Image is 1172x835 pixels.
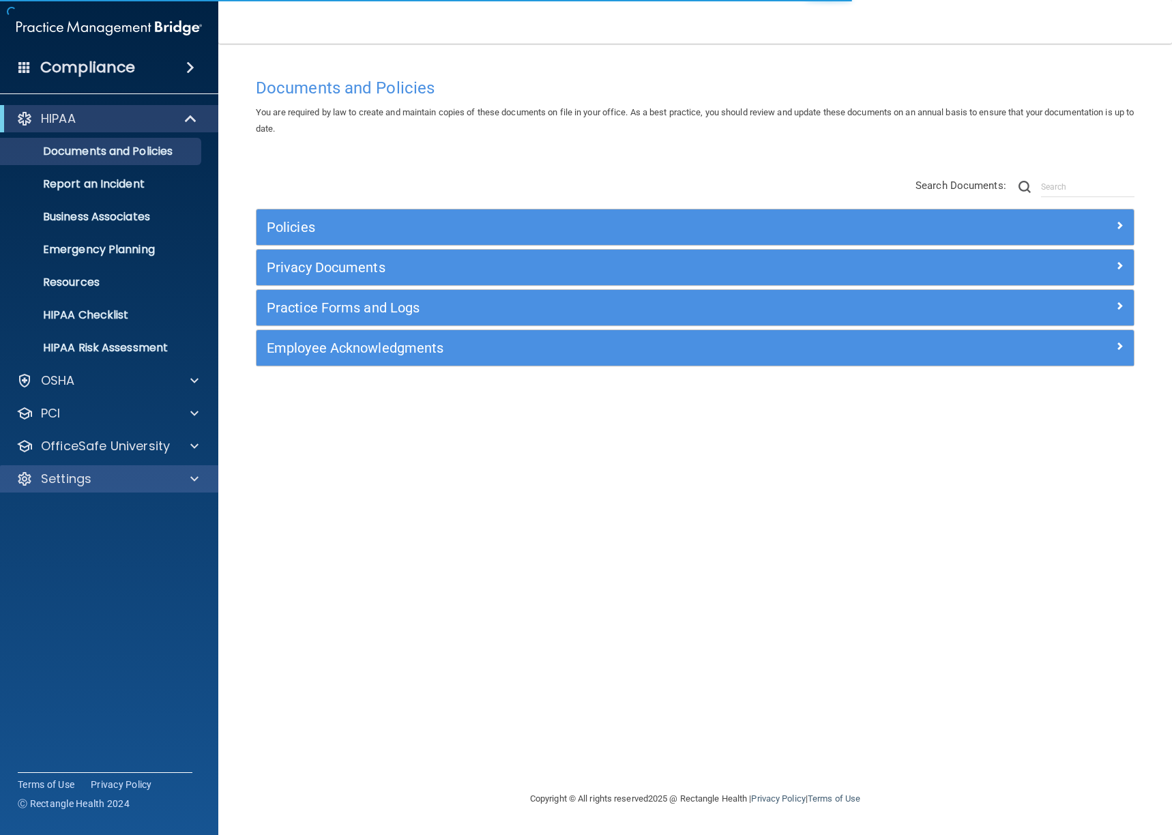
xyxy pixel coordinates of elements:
span: You are required by law to create and maintain copies of these documents on file in your office. ... [256,107,1134,134]
h5: Policies [267,220,905,235]
div: Copyright © All rights reserved 2025 @ Rectangle Health | | [446,777,944,821]
a: Terms of Use [808,793,860,804]
h5: Employee Acknowledgments [267,340,905,355]
a: HIPAA [16,111,198,127]
p: HIPAA [41,111,76,127]
p: Resources [9,276,195,289]
p: Emergency Planning [9,243,195,257]
a: OfficeSafe University [16,438,199,454]
a: Terms of Use [18,778,74,791]
a: Privacy Policy [751,793,805,804]
img: ic-search.3b580494.png [1019,181,1031,193]
a: Employee Acknowledgments [267,337,1124,359]
a: Privacy Policy [91,778,152,791]
a: PCI [16,405,199,422]
p: OSHA [41,372,75,389]
a: Practice Forms and Logs [267,297,1124,319]
h4: Documents and Policies [256,79,1134,97]
span: Search Documents: [915,179,1006,192]
a: OSHA [16,372,199,389]
a: Policies [267,216,1124,238]
p: PCI [41,405,60,422]
p: Report an Incident [9,177,195,191]
h5: Practice Forms and Logs [267,300,905,315]
h5: Privacy Documents [267,260,905,275]
a: Settings [16,471,199,487]
a: Privacy Documents [267,257,1124,278]
p: Documents and Policies [9,145,195,158]
p: Business Associates [9,210,195,224]
span: Ⓒ Rectangle Health 2024 [18,797,130,810]
input: Search [1041,177,1134,197]
p: Settings [41,471,91,487]
p: HIPAA Checklist [9,308,195,322]
p: HIPAA Risk Assessment [9,341,195,355]
p: OfficeSafe University [41,438,170,454]
img: PMB logo [16,14,202,42]
h4: Compliance [40,58,135,77]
